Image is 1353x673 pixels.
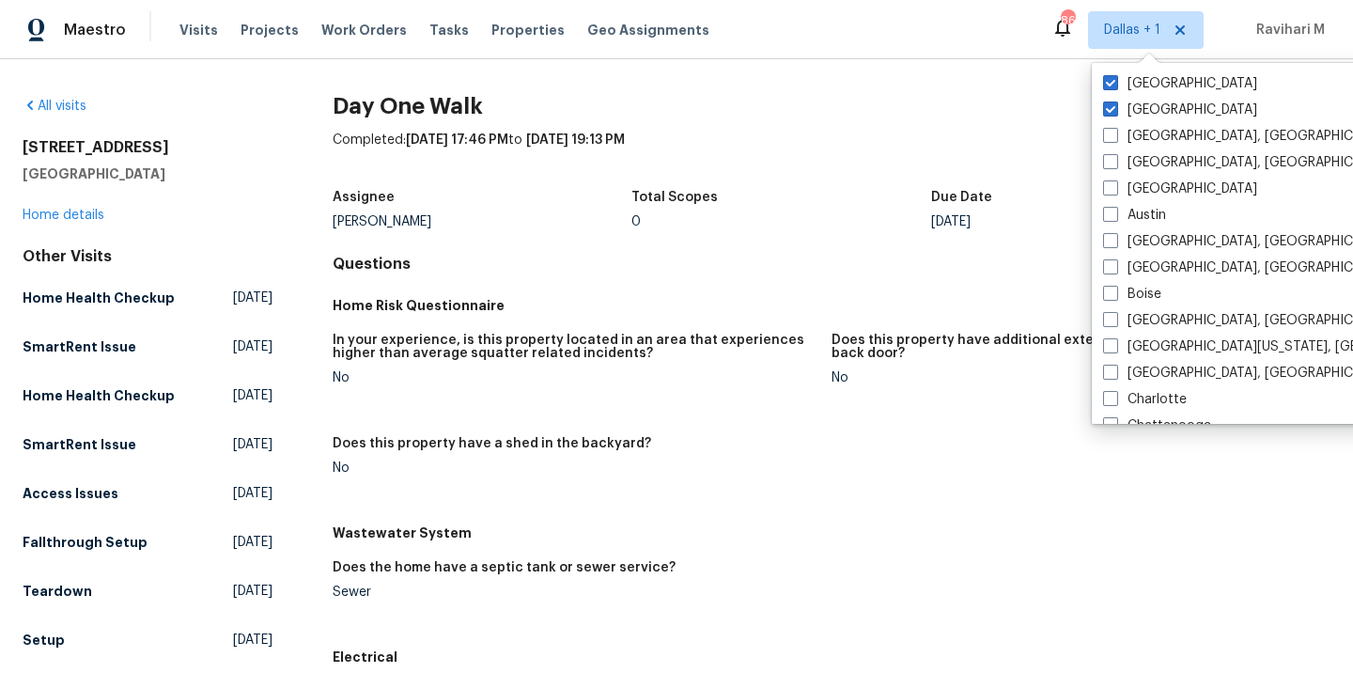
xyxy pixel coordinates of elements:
[23,477,272,510] a: Access Issues[DATE]
[23,289,175,307] h5: Home Health Checkup
[241,21,299,39] span: Projects
[333,524,1330,542] h5: Wastewater System
[1103,285,1161,304] label: Boise
[631,215,931,228] div: 0
[1103,101,1257,119] label: [GEOGRAPHIC_DATA]
[179,21,218,39] span: Visits
[233,484,272,503] span: [DATE]
[1103,416,1211,435] label: Chattanooga
[23,330,272,364] a: SmartRent Issue[DATE]
[23,582,92,601] h5: Teardown
[333,215,632,228] div: [PERSON_NAME]
[23,428,272,462] a: SmartRent Issue[DATE]
[931,191,992,204] h5: Due Date
[23,435,136,454] h5: SmartRent Issue
[23,100,86,113] a: All visits
[333,586,816,599] div: Sewer
[526,133,625,147] span: [DATE] 19:13 PM
[23,623,272,657] a: Setup[DATE]
[233,386,272,405] span: [DATE]
[233,289,272,307] span: [DATE]
[1103,180,1257,198] label: [GEOGRAPHIC_DATA]
[1103,390,1187,409] label: Charlotte
[233,582,272,601] span: [DATE]
[333,462,816,475] div: No
[333,371,816,384] div: No
[333,334,816,360] h5: In your experience, is this property located in an area that experiences higher than average squa...
[333,561,676,574] h5: Does the home have a septic tank or sewer service?
[233,631,272,650] span: [DATE]
[233,533,272,552] span: [DATE]
[1249,21,1325,39] span: Ravihari M
[1103,74,1257,93] label: [GEOGRAPHIC_DATA]
[64,21,126,39] span: Maestro
[23,533,148,552] h5: Fallthrough Setup
[406,133,508,147] span: [DATE] 17:46 PM
[23,247,272,266] div: Other Visits
[333,648,1330,666] h5: Electrical
[333,191,395,204] h5: Assignee
[631,191,718,204] h5: Total Scopes
[1103,206,1166,225] label: Austin
[429,23,469,37] span: Tasks
[23,574,272,608] a: Teardown[DATE]
[832,334,1315,360] h5: Does this property have additional exterior doors besides the front and back door?
[321,21,407,39] span: Work Orders
[23,484,118,503] h5: Access Issues
[23,525,272,559] a: Fallthrough Setup[DATE]
[23,631,65,650] h5: Setup
[333,437,651,450] h5: Does this property have a shed in the backyard?
[1104,21,1160,39] span: Dallas + 1
[23,138,272,157] h2: [STREET_ADDRESS]
[23,281,272,315] a: Home Health Checkup[DATE]
[333,131,1330,180] div: Completed: to
[23,164,272,183] h5: [GEOGRAPHIC_DATA]
[832,371,1315,384] div: No
[233,337,272,356] span: [DATE]
[23,209,104,222] a: Home details
[23,379,272,413] a: Home Health Checkup[DATE]
[333,97,1330,116] h2: Day One Walk
[333,296,1330,315] h5: Home Risk Questionnaire
[491,21,565,39] span: Properties
[587,21,709,39] span: Geo Assignments
[233,435,272,454] span: [DATE]
[23,386,175,405] h5: Home Health Checkup
[23,337,136,356] h5: SmartRent Issue
[1061,11,1074,30] div: 86
[931,215,1231,228] div: [DATE]
[333,255,1330,274] h4: Questions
